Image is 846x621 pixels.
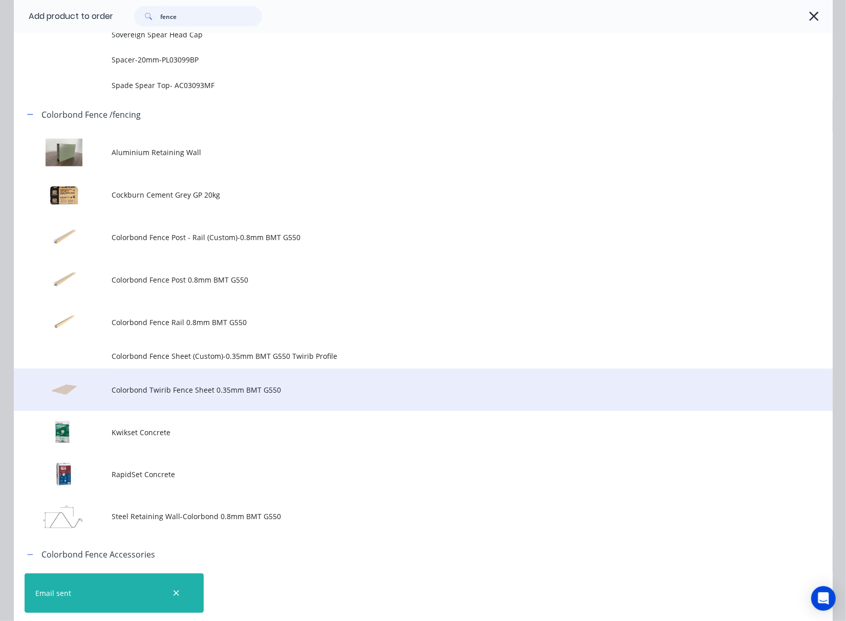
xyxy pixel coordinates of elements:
span: Colorbond Fence Post 0.8mm BMT G550 [112,274,688,285]
span: Colorbond Twirib Fence Sheet 0.35mm BMT G550 [112,384,688,395]
span: Sovereign Spear Head Cap [112,29,688,40]
div: Colorbond Fence /fencing [42,109,141,121]
span: Spacer-20mm-PL03099BP [112,54,688,65]
span: Spade Spear Top- AC03093MF [112,80,688,91]
span: D-Latch- Steel [112,587,688,598]
span: Aluminium Retaining Wall [112,147,688,158]
span: Cockburn Cement Grey GP 20kg [112,189,688,200]
span: Kwikset Concrete [112,427,688,438]
span: RapidSet Concrete [112,469,688,480]
div: Email sent [35,588,71,598]
span: Steel Retaining Wall-Colorbond 0.8mm BMT G550 [112,511,688,522]
span: Colorbond Fence Sheet (Custom)-0.35mm BMT G550 Twirib Profile [112,351,688,361]
div: Colorbond Fence Accessories [42,549,156,561]
span: Colorbond Fence Post - Rail (Custom)-0.8mm BMT G550 [112,232,688,243]
div: Open Intercom Messenger [811,586,836,611]
span: Colorbond Fence Rail 0.8mm BMT G550 [112,317,688,328]
input: Search... [161,6,262,27]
